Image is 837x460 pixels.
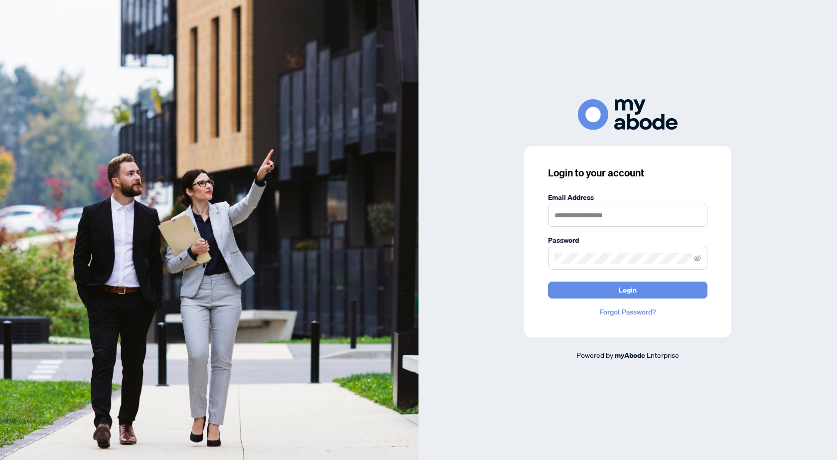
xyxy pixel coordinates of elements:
[548,166,707,180] h3: Login to your account
[576,350,613,359] span: Powered by
[647,350,679,359] span: Enterprise
[578,99,678,130] img: ma-logo
[548,307,707,317] a: Forgot Password?
[548,192,707,203] label: Email Address
[615,350,645,361] a: myAbode
[619,282,637,298] span: Login
[694,255,701,262] span: eye-invisible
[548,235,707,246] label: Password
[548,282,707,299] button: Login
